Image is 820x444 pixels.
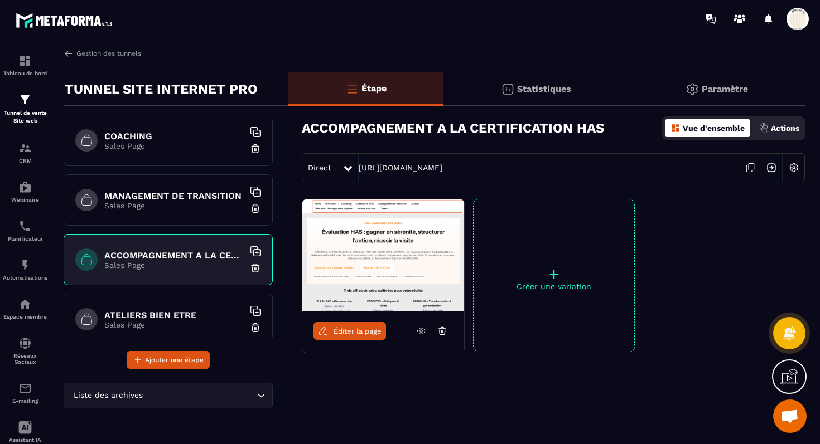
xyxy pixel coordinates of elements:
span: Liste des archives [71,389,145,402]
p: Sales Page [104,320,244,329]
a: Gestion des tunnels [64,48,141,58]
p: Sales Page [104,201,244,210]
img: scheduler [18,219,32,233]
a: [URL][DOMAIN_NAME] [359,163,442,172]
p: Assistant IA [3,437,47,443]
img: setting-w.858f3a88.svg [783,157,804,178]
h6: ATELIERS BIEN ETRE [104,310,244,320]
p: Tunnel de vente Site web [3,109,47,125]
p: Automatisations [3,275,47,281]
a: social-networksocial-networkRéseaux Sociaux [3,328,47,373]
div: Search for option [64,383,273,408]
span: Direct [308,163,331,172]
p: Webinaire [3,197,47,203]
img: arrow-next.bcc2205e.svg [761,157,782,178]
img: automations [18,297,32,311]
div: Ouvrir le chat [773,399,807,433]
p: Sales Page [104,261,244,270]
img: trash [250,322,261,333]
a: formationformationCRM [3,133,47,172]
a: automationsautomationsEspace membre [3,289,47,328]
img: automations [18,258,32,272]
img: setting-gr.5f69749f.svg [686,82,699,96]
h3: ACCOMPAGNEMENT A LA CERTIFICATION HAS [302,120,604,136]
img: actions.d6e523a2.png [759,123,769,133]
img: bars-o.4a397970.svg [345,82,359,95]
p: Tableau de bord [3,70,47,76]
img: trash [250,203,261,214]
img: dashboard-orange.40269519.svg [671,123,681,133]
img: formation [18,142,32,155]
p: TUNNEL SITE INTERNET PRO [65,78,258,100]
span: Ajouter une étape [145,354,204,365]
h6: MANAGEMENT DE TRANSITION [104,191,244,201]
img: trash [250,262,261,274]
img: trash [250,143,261,154]
p: E-mailing [3,398,47,404]
img: social-network [18,336,32,350]
span: Éditer la page [334,327,382,335]
p: Créer une variation [474,282,634,291]
p: Espace membre [3,314,47,320]
img: email [18,382,32,395]
h6: COACHING [104,131,244,142]
button: Ajouter une étape [127,351,210,369]
p: Vue d'ensemble [683,124,745,133]
img: automations [18,180,32,194]
p: Étape [361,83,387,94]
a: automationsautomationsAutomatisations [3,250,47,289]
a: Éditer la page [313,322,386,340]
img: image [302,199,464,311]
p: CRM [3,158,47,164]
h6: ACCOMPAGNEMENT A LA CERTIFICATION HAS [104,250,244,261]
img: logo [16,10,116,31]
input: Search for option [145,389,254,402]
a: formationformationTableau de bord [3,46,47,85]
p: Paramètre [702,84,748,94]
p: Sales Page [104,142,244,150]
a: emailemailE-mailing [3,373,47,412]
p: Statistiques [517,84,571,94]
p: Actions [771,124,799,133]
a: automationsautomationsWebinaire [3,172,47,211]
img: formation [18,93,32,106]
img: arrow [64,48,74,58]
p: Réseaux Sociaux [3,353,47,365]
p: Planificateur [3,236,47,242]
p: + [474,266,634,282]
a: formationformationTunnel de vente Site web [3,85,47,133]
img: formation [18,54,32,67]
a: schedulerschedulerPlanificateur [3,211,47,250]
img: stats.20deebd0.svg [501,82,514,96]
